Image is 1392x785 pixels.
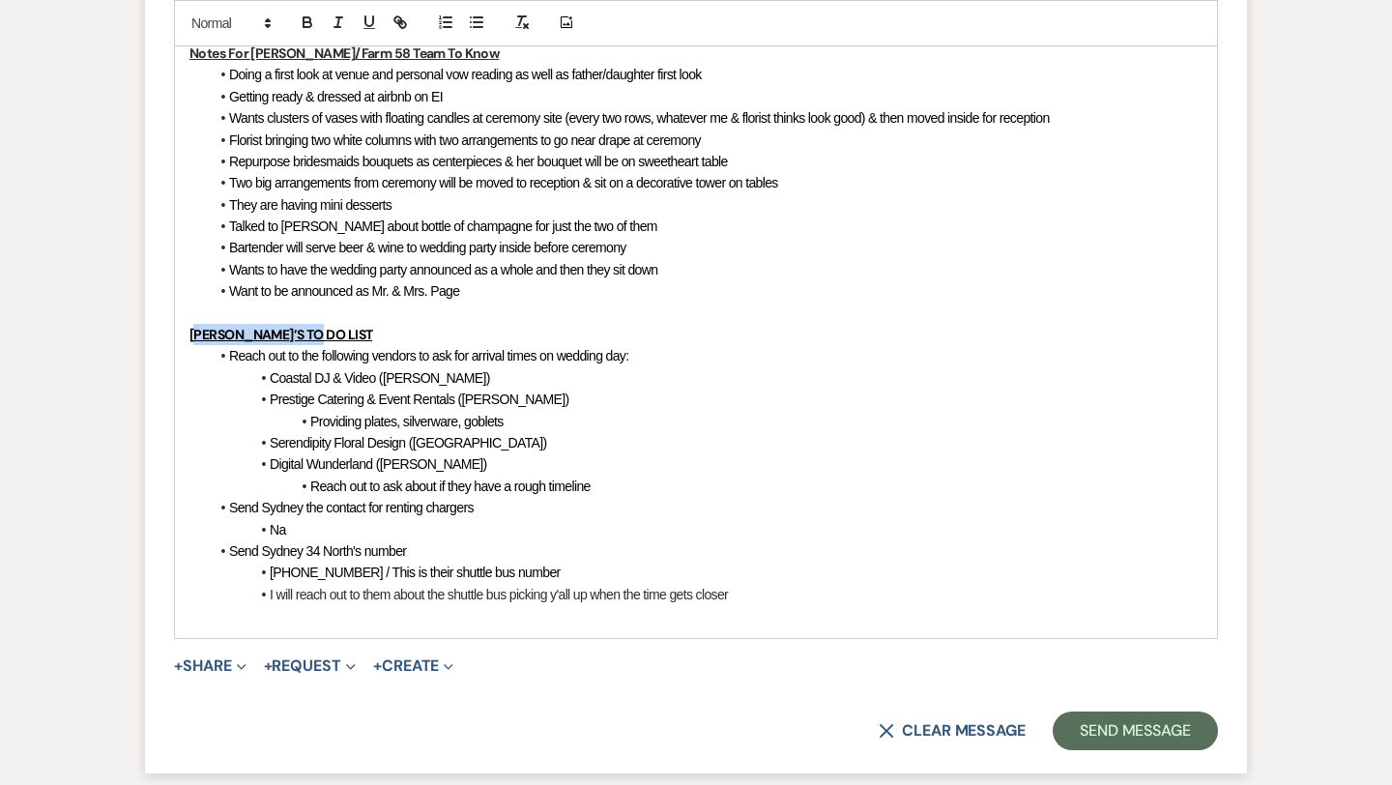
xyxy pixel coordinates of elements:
span: Reach out to the following vendors to ask for arrival times on wedding day: [229,348,628,363]
button: Clear message [879,723,1026,739]
span: Bartender will serve beer & wine to wedding party inside before ceremony [229,240,626,255]
span: Digital Wunderland ([PERSON_NAME]) [270,456,487,472]
span: Want to be announced as Mr. & Mrs. Page [229,283,459,299]
span: Prestige Catering & Event Rentals ([PERSON_NAME]) [270,392,568,407]
span: Send Sydney 34 North's number [229,543,406,559]
span: Two big arrangements from ceremony will be moved to reception & sit on a decorative tower on tables [229,175,778,190]
span: Doing a first look at venue and personal vow reading as well as father/daughter first look [229,67,702,82]
span: + [373,658,382,674]
span: Florist bringing two white columns with two arrangements to go near drape at ceremony [229,132,701,148]
span: Wants clusters of vases with floating candles at ceremony site (every two rows, whatever me & flo... [229,110,1050,126]
button: Request [264,658,356,674]
span: Serendipity Floral Design ([GEOGRAPHIC_DATA]) [270,435,547,451]
span: Coastal DJ & Video ([PERSON_NAME]) [270,370,490,386]
span: Wants to have the wedding party announced as a whole and then they sit down [229,262,657,277]
button: Share [174,658,246,674]
span: + [264,658,273,674]
li: I will reach out to them about the shuttle bus picking y'all up when the time gets closer [209,584,1203,605]
span: Repurpose bridesmaids bouquets as centerpieces & her bouquet will be on sweetheart table [229,154,728,169]
span: [PHONE_NUMBER] / This is their shuttle bus number [270,565,561,580]
span: Getting ready & dressed at airbnb on EI [229,89,443,104]
span: They are having mini desserts [229,197,391,213]
button: Create [373,658,453,674]
span: + [174,658,183,674]
span: Send Sydney the contact for renting chargers [229,500,474,515]
u: Notes For [PERSON_NAME]/Farm 58 Team To Know [189,44,499,62]
span: Providing plates, silverware, goblets [310,414,504,429]
span: Talked to [PERSON_NAME] about bottle of champagne for just the two of them [229,218,657,234]
u: [PERSON_NAME]’S TO DO LIST [189,326,372,343]
span: Na [270,522,286,538]
span: Reach out to ask about if they have a rough timeline [310,479,591,494]
button: Send Message [1053,712,1218,750]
